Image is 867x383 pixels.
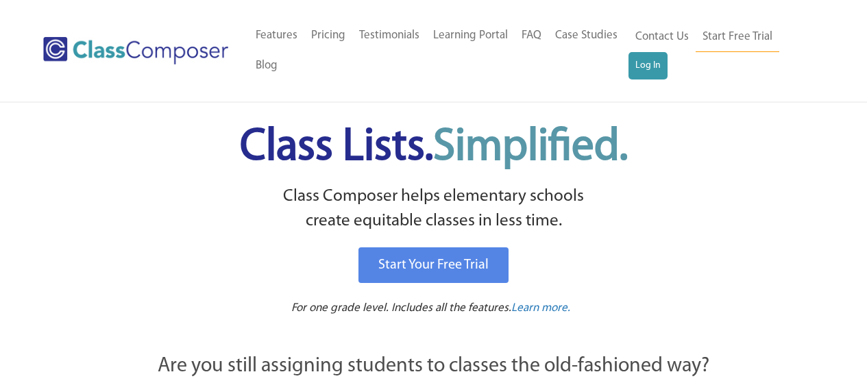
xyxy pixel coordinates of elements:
[628,52,668,79] a: Log In
[291,302,511,314] span: For one grade level. Includes all the features.
[43,37,228,64] img: Class Composer
[249,21,304,51] a: Features
[378,258,489,272] span: Start Your Free Trial
[511,302,570,314] span: Learn more.
[304,21,352,51] a: Pricing
[515,21,548,51] a: FAQ
[628,22,696,52] a: Contact Us
[240,125,628,170] span: Class Lists.
[433,125,628,170] span: Simplified.
[511,300,570,317] a: Learn more.
[82,184,785,234] p: Class Composer helps elementary schools create equitable classes in less time.
[352,21,426,51] a: Testimonials
[358,247,509,283] a: Start Your Free Trial
[249,21,628,81] nav: Header Menu
[426,21,515,51] a: Learning Portal
[628,22,814,79] nav: Header Menu
[548,21,624,51] a: Case Studies
[249,51,284,81] a: Blog
[696,22,779,53] a: Start Free Trial
[84,351,783,382] p: Are you still assigning students to classes the old-fashioned way?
